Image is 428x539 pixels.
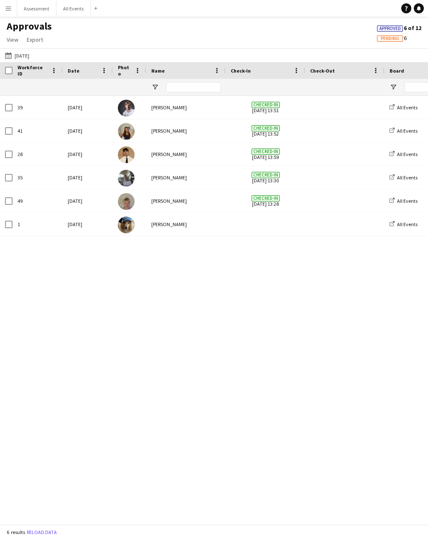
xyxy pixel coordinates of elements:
[231,96,300,119] span: [DATE] 13:51
[7,36,18,43] span: View
[390,151,418,157] a: All Events
[118,100,135,116] img: Robert Usher
[397,198,418,204] span: All Events
[13,119,63,142] div: 41
[377,24,421,32] span: 6 of 12
[63,96,113,119] div: [DATE]
[380,26,401,31] span: Approved
[390,221,418,227] a: All Events
[13,166,63,189] div: 35
[146,119,226,142] div: [PERSON_NAME]
[146,189,226,212] div: [PERSON_NAME]
[118,123,135,140] img: Jenny Dedman
[13,213,63,236] div: 1
[151,68,165,74] span: Name
[390,174,418,181] a: All Events
[231,189,300,212] span: [DATE] 13:28
[118,146,135,163] img: George Long
[56,0,91,17] button: All Events
[151,83,159,91] button: Open Filter Menu
[252,102,280,108] span: Checked-in
[397,151,418,157] span: All Events
[18,64,48,77] span: Workforce ID
[252,125,280,131] span: Checked-in
[63,213,113,236] div: [DATE]
[118,170,135,186] img: Christina Clinch
[63,166,113,189] div: [DATE]
[146,96,226,119] div: [PERSON_NAME]
[397,104,418,111] span: All Events
[63,119,113,142] div: [DATE]
[3,50,31,60] button: [DATE]
[231,119,300,142] span: [DATE] 13:52
[397,128,418,134] span: All Events
[68,68,79,74] span: Date
[146,166,226,189] div: [PERSON_NAME]
[390,198,418,204] a: All Events
[231,68,251,74] span: Check-In
[13,189,63,212] div: 49
[3,34,22,45] a: View
[63,143,113,166] div: [DATE]
[25,528,59,537] button: Reload data
[390,83,397,91] button: Open Filter Menu
[63,189,113,212] div: [DATE]
[231,166,300,189] span: [DATE] 13:30
[166,82,221,92] input: Name Filter Input
[118,64,131,77] span: Photo
[27,36,43,43] span: Export
[231,143,300,166] span: [DATE] 13:59
[252,172,280,178] span: Checked-in
[397,174,418,181] span: All Events
[118,193,135,210] img: Alexander Jones
[252,195,280,201] span: Checked-in
[118,217,135,233] img: Kee Wong
[397,221,418,227] span: All Events
[390,128,418,134] a: All Events
[23,34,46,45] a: Export
[390,68,404,74] span: Board
[146,213,226,236] div: [PERSON_NAME]
[381,36,399,41] span: Pending
[390,104,418,111] a: All Events
[252,149,280,155] span: Checked-in
[13,143,63,166] div: 28
[310,68,335,74] span: Check-Out
[17,0,56,17] button: Assessment
[13,96,63,119] div: 39
[146,143,226,166] div: [PERSON_NAME]
[377,34,407,42] span: 6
